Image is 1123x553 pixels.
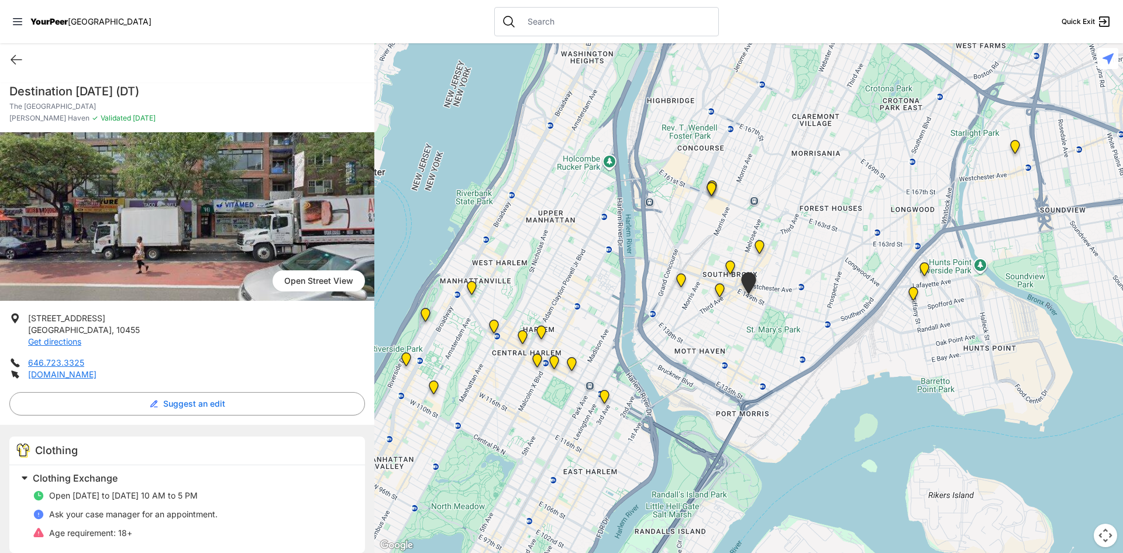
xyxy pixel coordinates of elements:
span: , [112,325,114,335]
div: Manhattan [414,303,438,331]
p: Ask your case manager for an appointment. [49,509,218,520]
div: Ford Hall [394,348,418,376]
img: Google [377,538,416,553]
span: ✓ [92,114,98,123]
div: Manhattan [529,321,553,349]
a: YourPeer[GEOGRAPHIC_DATA] [30,18,151,25]
h1: Destination [DATE] (DT) [9,83,365,99]
div: East Tremont Head Start [1003,135,1027,163]
span: 10455 [116,325,140,335]
div: Main Location [592,385,616,413]
div: Bronx [700,176,724,204]
div: Manhattan [542,351,566,379]
div: The Bronx Pride Center [734,267,763,303]
p: The [GEOGRAPHIC_DATA] [9,102,365,111]
div: Bronx Youth Center (BYC) [747,235,771,263]
span: [STREET_ADDRESS] [28,313,105,323]
span: Open [DATE] to [DATE] 10 AM to 5 PM [49,490,198,500]
a: Open this area in Google Maps (opens a new window) [377,538,416,553]
span: Age requirement: [49,528,116,538]
span: [DATE] [131,114,156,122]
div: The Cathedral Church of St. John the Divine [422,376,446,404]
input: Search [521,16,711,28]
span: YourPeer [30,16,68,26]
a: Get directions [28,336,81,346]
button: Suggest an edit [9,392,365,415]
p: 18+ [49,527,132,539]
span: Validated [101,114,131,122]
div: Harm Reduction Center [669,269,693,297]
a: [DOMAIN_NAME] [28,369,97,379]
div: The PILLARS – Holistic Recovery Support [482,315,506,343]
span: [PERSON_NAME] Haven [9,114,89,123]
a: Open Street View [273,270,365,291]
span: Suggest an edit [163,398,225,410]
span: Clothing [35,444,78,456]
div: South Bronx NeON Works [700,177,724,205]
span: [GEOGRAPHIC_DATA] [68,16,151,26]
a: 646.723.3325 [28,358,84,367]
div: Living Room 24-Hour Drop-In Center [912,257,936,286]
a: Quick Exit [1062,15,1111,29]
div: The Bronx [718,256,742,284]
div: East Harlem [560,352,584,380]
div: Uptown/Harlem DYCD Youth Drop-in Center [511,325,535,353]
button: Map camera controls [1094,524,1117,547]
span: [GEOGRAPHIC_DATA] [28,325,112,335]
span: Quick Exit [1062,17,1095,26]
span: Clothing Exchange [33,472,118,484]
